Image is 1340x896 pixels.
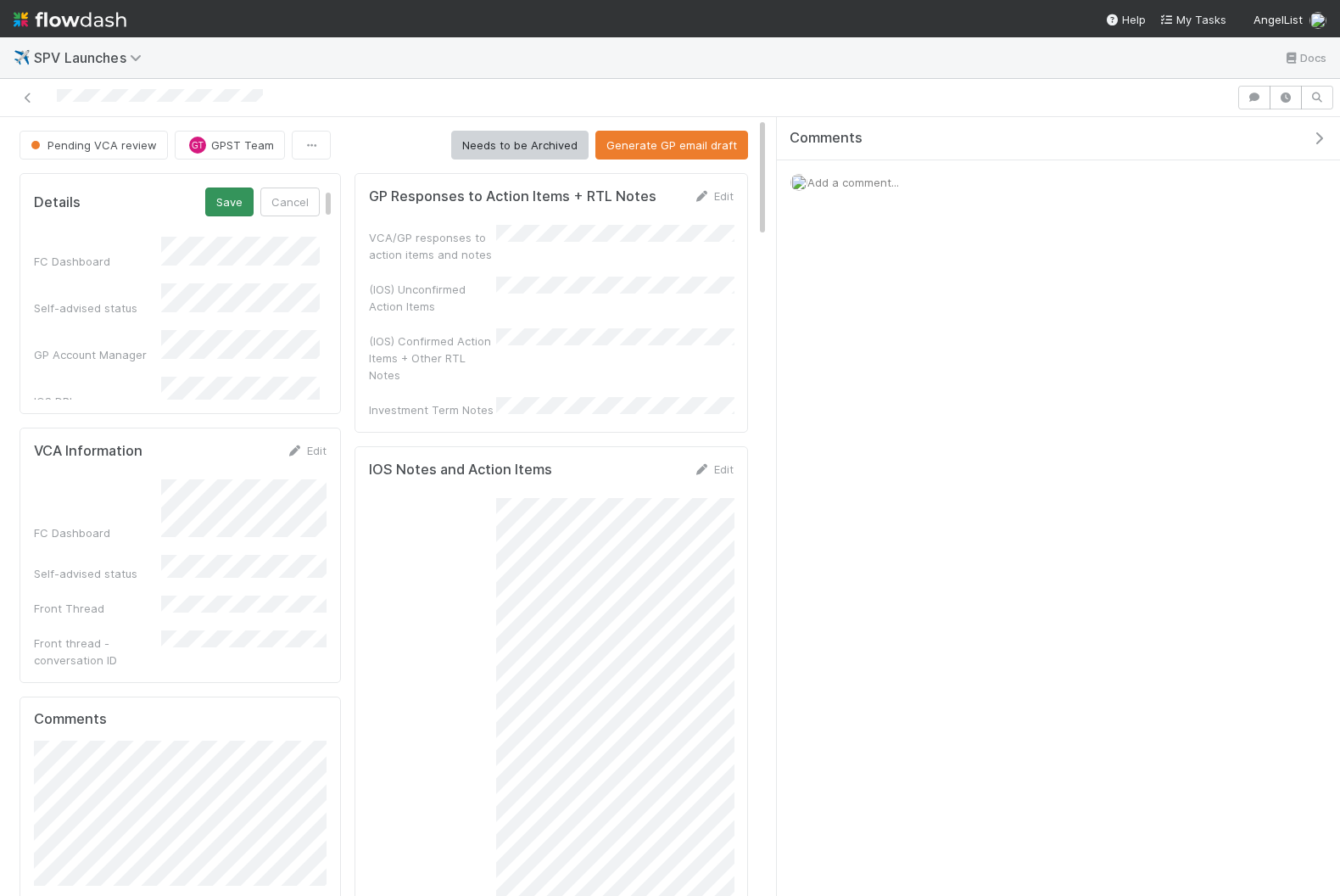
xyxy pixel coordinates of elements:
[1105,11,1146,28] div: Help
[369,401,496,418] div: Investment Term Notes
[34,524,161,541] div: FC Dashboard
[34,443,142,460] h5: VCA Information
[451,131,589,160] button: Needs to be Archived
[287,444,327,457] a: Edit
[790,174,807,191] img: avatar_eed832e9-978b-43e4-b51e-96e46fa5184b.png
[34,393,161,410] div: IOS DRI
[34,194,81,211] h5: Details
[369,281,496,315] div: (IOS) Unconfirmed Action Items
[1253,13,1303,26] span: AngelList
[192,141,204,150] span: GT
[205,188,254,216] button: Save
[1283,48,1326,68] a: Docs
[34,635,161,669] div: Front thread - conversation ID
[369,462,552,479] h5: IOS Notes and Action Items
[807,176,899,189] span: Add a comment...
[34,711,327,728] h5: Comments
[175,131,285,160] button: GTGPST Team
[189,137,206,154] div: GPST Team
[211,138,274,152] span: GPST Team
[1309,12,1326,29] img: avatar_eed832e9-978b-43e4-b51e-96e46fa5184b.png
[595,131,748,160] button: Generate GP email draft
[694,189,734,203] a: Edit
[34,346,161,363] div: GP Account Manager
[34,49,150,66] span: SPV Launches
[34,565,161,582] div: Self-advised status
[369,229,496,263] div: VCA/GP responses to action items and notes
[694,462,734,476] a: Edit
[260,188,320,216] button: Cancel
[34,600,161,617] div: Front Thread
[34,300,161,316] div: Self-advised status
[1159,13,1226,26] span: My Tasks
[14,5,126,34] img: logo-inverted-e16ddd16eac7371096b0.svg
[1159,11,1226,28] a: My Tasks
[790,130,863,147] span: Comments
[369,188,656,205] h5: GP Responses to Action Items + RTL Notes
[34,253,161,270] div: FC Dashboard
[14,50,31,64] span: ✈️
[369,333,496,384] div: (IOS) Confirmed Action Items + Other RTL Notes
